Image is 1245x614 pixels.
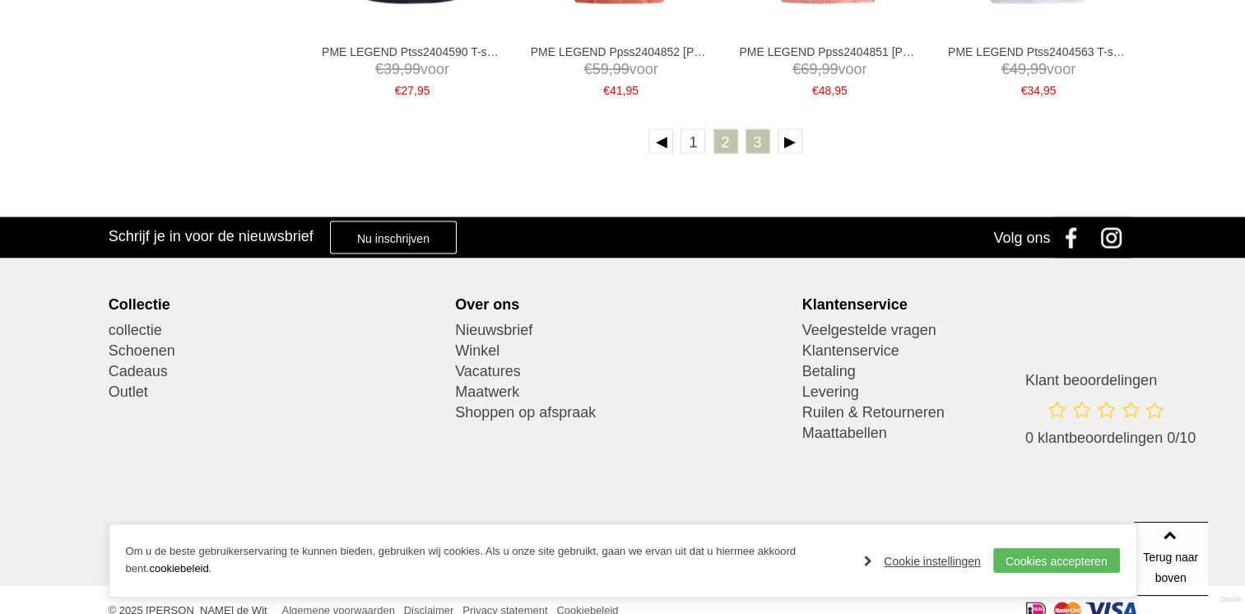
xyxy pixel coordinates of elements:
a: Schoenen [109,341,444,361]
p: Om u de beste gebruikerservaring te kunnen bieden, gebruiken wij cookies. Als u onze site gebruik... [126,543,848,578]
span: , [831,84,834,97]
a: Nieuwsbrief [455,320,790,341]
div: Over ons [455,295,790,314]
span: 99 [404,61,420,77]
a: PME LEGEND Ppss2404852 [PERSON_NAME] [531,44,712,59]
a: 1 [681,129,705,154]
span: , [1026,61,1030,77]
span: , [817,61,821,77]
span: voor [322,59,503,80]
a: Maattabellen [802,423,1137,444]
span: , [414,84,417,97]
span: € [375,61,383,77]
a: collectie [109,320,444,341]
span: € [603,84,610,97]
a: Maatwerk [455,382,790,402]
a: Veelgestelde vragen [802,320,1137,341]
a: Terug naar boven [1134,522,1208,596]
span: € [584,61,592,77]
span: 99 [613,61,629,77]
a: Facebook [1054,217,1095,258]
a: Cookie instellingen [864,549,981,574]
a: Divide [1220,589,1241,610]
span: voor [948,59,1129,80]
span: 27 [401,84,414,97]
span: 39 [383,61,400,77]
a: Klantenservice [802,341,1137,361]
a: Cookies accepteren [993,548,1120,573]
span: , [609,61,613,77]
span: 0 klantbeoordelingen 0/10 [1025,430,1196,446]
span: 95 [1043,84,1057,97]
a: Betaling [802,361,1137,382]
span: 48 [819,84,832,97]
span: 95 [417,84,430,97]
a: 3 [746,129,770,154]
span: 95 [625,84,639,97]
div: Collectie [109,295,444,314]
span: 99 [821,61,838,77]
span: 41 [610,84,623,97]
h3: Klant beoordelingen [1025,371,1196,389]
a: 2 [713,129,738,154]
a: Cadeaus [109,361,444,382]
a: Instagram [1095,217,1136,258]
span: € [792,61,801,77]
a: Klant beoordelingen 0 klantbeoordelingen 0/10 [1025,371,1196,464]
a: Shoppen op afspraak [455,402,790,423]
span: € [812,84,819,97]
h3: Schrijf je in voor de nieuwsbrief [109,227,314,245]
a: Winkel [455,341,790,361]
span: 49 [1010,61,1026,77]
a: Ruilen & Retourneren [802,402,1137,423]
span: 99 [1030,61,1047,77]
span: , [400,61,404,77]
a: Nu inschrijven [330,221,457,254]
div: Klantenservice [802,295,1137,314]
span: € [1021,84,1028,97]
a: Outlet [109,382,444,402]
span: , [1040,84,1043,97]
span: 34 [1027,84,1040,97]
a: cookiebeleid [149,562,208,574]
div: Volg ons [993,217,1050,258]
a: PME LEGEND Ptss2404590 T-shirts [322,44,503,59]
span: € [1001,61,1010,77]
span: 59 [592,61,609,77]
span: € [395,84,402,97]
span: 69 [801,61,817,77]
a: PME LEGEND Ppss2404851 [PERSON_NAME] [739,44,920,59]
a: Levering [802,382,1137,402]
span: voor [739,59,920,80]
a: PME LEGEND Ptss2404563 T-shirts [948,44,1129,59]
a: Vacatures [455,361,790,382]
span: , [623,84,626,97]
span: 95 [834,84,848,97]
span: voor [531,59,712,80]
